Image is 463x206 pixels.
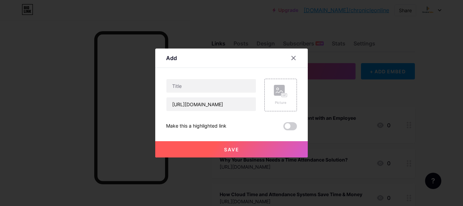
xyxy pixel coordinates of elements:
[274,100,287,105] div: Picture
[155,141,308,157] button: Save
[166,54,177,62] div: Add
[224,147,239,152] span: Save
[166,97,256,111] input: URL
[166,122,226,130] div: Make this a highlighted link
[166,79,256,93] input: Title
